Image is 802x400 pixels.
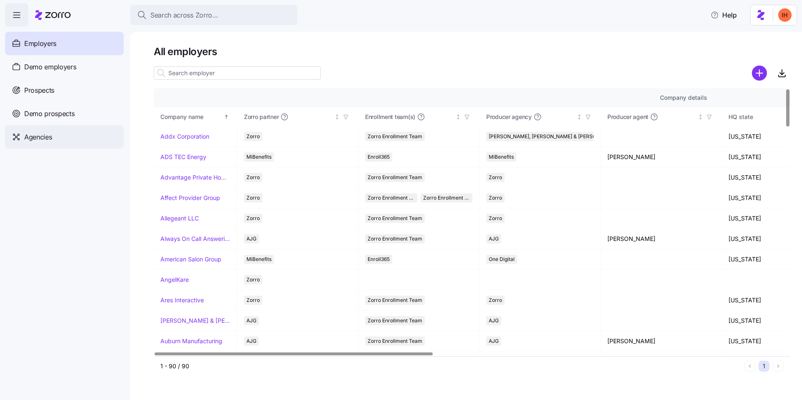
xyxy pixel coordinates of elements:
[486,113,532,121] span: Producer agency
[489,152,514,162] span: MiBenefits
[246,296,260,305] span: Zorro
[160,337,222,345] a: Auburn Manufacturing
[368,193,415,203] span: Zorro Enrollment Team
[607,113,648,121] span: Producer agent
[154,45,790,58] h1: All employers
[368,337,422,346] span: Zorro Enrollment Team
[246,214,260,223] span: Zorro
[489,173,502,182] span: Zorro
[489,193,502,203] span: Zorro
[130,5,297,25] button: Search across Zorro...
[601,147,722,167] td: [PERSON_NAME]
[160,214,199,223] a: Allegeant LLC
[154,66,321,80] input: Search employer
[759,361,769,372] button: 1
[244,113,279,121] span: Zorro partner
[160,276,189,284] a: AngelKare
[368,214,422,223] span: Zorro Enrollment Team
[368,152,390,162] span: Enroll365
[154,107,237,127] th: Company nameSorted ascending
[5,125,124,149] a: Agencies
[246,337,256,346] span: AJG
[160,153,206,161] a: ADS TEC Energy
[160,362,741,370] div: 1 - 90 / 90
[601,107,722,127] th: Producer agentNot sorted
[246,132,260,141] span: Zorro
[160,296,204,304] a: Ares Interactive
[160,132,209,141] a: Addx Corporation
[744,361,755,372] button: Previous page
[423,193,470,203] span: Zorro Enrollment Experts
[601,229,722,249] td: [PERSON_NAME]
[5,55,124,78] a: Demo employers
[489,316,499,325] span: AJG
[698,114,703,120] div: Not sorted
[24,109,75,119] span: Demo prospects
[246,152,272,162] span: MiBenefits
[576,114,582,120] div: Not sorted
[160,316,230,325] a: [PERSON_NAME] & [PERSON_NAME]'s
[368,296,422,305] span: Zorro Enrollment Team
[773,361,784,372] button: Next page
[24,38,56,49] span: Employers
[160,235,230,243] a: Always On Call Answering Service
[160,194,220,202] a: Affect Provider Group
[489,234,499,243] span: AJG
[778,8,792,22] img: f3711480c2c985a33e19d88a07d4c111
[368,255,390,264] span: Enroll365
[246,275,260,284] span: Zorro
[5,32,124,55] a: Employers
[237,107,358,127] th: Zorro partnerNot sorted
[150,10,218,20] span: Search across Zorro...
[334,114,340,120] div: Not sorted
[752,66,767,81] svg: add icon
[246,255,272,264] span: MiBenefits
[704,7,744,23] button: Help
[368,132,422,141] span: Zorro Enrollment Team
[246,234,256,243] span: AJG
[160,255,221,263] a: American Salon Group
[246,173,260,182] span: Zorro
[601,331,722,352] td: [PERSON_NAME]
[489,132,619,141] span: [PERSON_NAME], [PERSON_NAME] & [PERSON_NAME]
[246,193,260,203] span: Zorro
[489,337,499,346] span: AJG
[365,113,415,121] span: Enrollment team(s)
[160,173,230,182] a: Advantage Private Home Care
[489,255,515,264] span: One Digital
[455,114,461,120] div: Not sorted
[489,214,502,223] span: Zorro
[368,173,422,182] span: Zorro Enrollment Team
[480,107,601,127] th: Producer agencyNot sorted
[246,316,256,325] span: AJG
[5,78,124,102] a: Prospects
[489,296,502,305] span: Zorro
[24,85,54,96] span: Prospects
[5,102,124,125] a: Demo prospects
[358,107,480,127] th: Enrollment team(s)Not sorted
[368,316,422,325] span: Zorro Enrollment Team
[24,62,76,72] span: Demo employers
[160,112,222,122] div: Company name
[368,234,422,243] span: Zorro Enrollment Team
[24,132,52,142] span: Agencies
[223,114,229,120] div: Sorted ascending
[711,10,737,20] span: Help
